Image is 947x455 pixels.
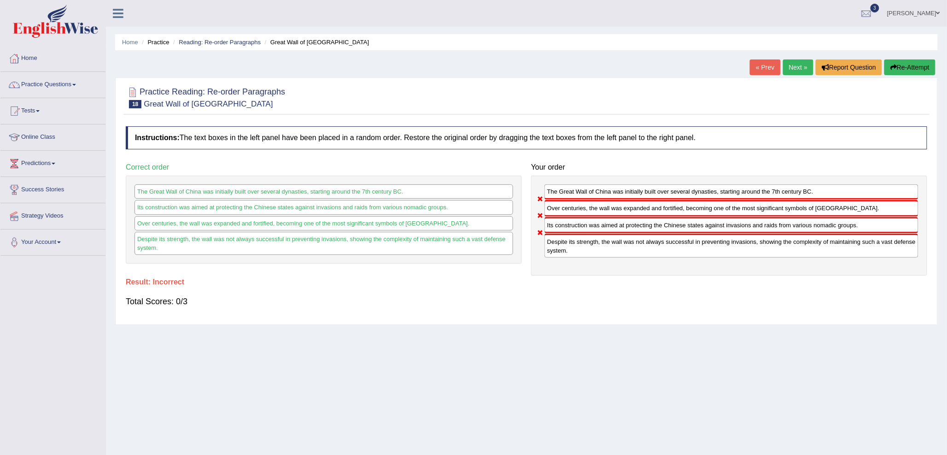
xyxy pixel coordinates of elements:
[816,59,882,75] button: Report Question
[0,177,105,200] a: Success Stories
[179,39,261,46] a: Reading: Re-order Paragraphs
[126,85,285,108] h2: Practice Reading: Re-order Paragraphs
[0,124,105,148] a: Online Class
[884,59,935,75] button: Re-Attempt
[126,163,522,171] h4: Correct order
[531,163,927,171] h4: Your order
[134,232,513,255] div: Despite its strength, the wall was not always successful in preventing invasions, showing the com...
[126,278,927,286] h4: Result:
[140,38,169,47] li: Practice
[750,59,780,75] a: « Prev
[544,234,918,258] div: Despite its strength, the wall was not always successful in preventing invasions, showing the com...
[871,4,880,12] span: 3
[544,184,918,200] div: The Great Wall of China was initially built over several dynasties, starting around the 7th centu...
[135,134,180,142] b: Instructions:
[0,72,105,95] a: Practice Questions
[783,59,813,75] a: Next »
[126,290,927,313] div: Total Scores: 0/3
[126,126,927,149] h4: The text boxes in the left panel have been placed in a random order. Restore the original order b...
[122,39,138,46] a: Home
[544,200,918,216] div: Over centuries, the wall was expanded and fortified, becoming one of the most significant symbols...
[0,98,105,121] a: Tests
[134,216,513,230] div: Over centuries, the wall was expanded and fortified, becoming one of the most significant symbols...
[0,230,105,253] a: Your Account
[129,100,141,108] span: 18
[0,203,105,226] a: Strategy Videos
[544,217,918,233] div: Its construction was aimed at protecting the Chinese states against invasions and raids from vari...
[263,38,369,47] li: Great Wall of [GEOGRAPHIC_DATA]
[0,151,105,174] a: Predictions
[134,200,513,214] div: Its construction was aimed at protecting the Chinese states against invasions and raids from vari...
[144,100,273,108] small: Great Wall of [GEOGRAPHIC_DATA]
[134,184,513,199] div: The Great Wall of China was initially built over several dynasties, starting around the 7th centu...
[0,46,105,69] a: Home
